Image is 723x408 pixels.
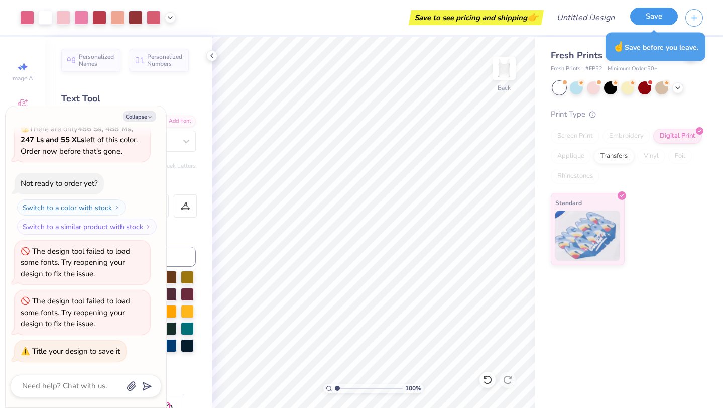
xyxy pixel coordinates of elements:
span: ☝️ [613,40,625,53]
div: Not ready to order yet? [21,178,98,188]
button: Switch to a color with stock [17,199,126,216]
img: Switch to a similar product with stock [145,224,151,230]
input: Untitled Design [549,8,623,28]
img: Switch to a color with stock [114,205,120,211]
span: Fresh Prints Cali Camisole Top [551,49,681,61]
div: Foil [668,149,692,164]
span: There are only left of this color. Order now before that's gone. [21,124,138,156]
div: Save before you leave. [606,33,705,61]
div: Rhinestones [551,169,599,184]
div: Transfers [594,149,634,164]
span: Standard [555,197,582,208]
button: Collapse [123,111,156,122]
span: Fresh Prints [551,65,580,73]
span: Image AI [11,74,35,82]
span: Minimum Order: 50 + [608,65,658,73]
button: Switch to a similar product with stock [17,219,157,235]
div: Text Tool [61,92,196,106]
span: 🫣 [21,124,29,134]
div: Vinyl [637,149,665,164]
div: Title your design to save it [32,346,120,356]
div: Screen Print [551,129,599,144]
img: Standard [555,211,620,261]
div: Add Font [156,116,196,127]
span: Personalized Numbers [147,53,183,67]
div: Digital Print [653,129,702,144]
div: Embroidery [602,129,650,144]
div: Back [498,83,511,92]
span: Personalized Names [79,53,114,67]
span: 👉 [527,11,538,23]
img: Back [494,58,514,78]
button: Save [630,8,678,25]
div: The design tool failed to load some fonts. Try reopening your design to fix the issue. [21,296,130,329]
div: Save to see pricing and shipping [411,10,541,25]
div: Print Type [551,109,703,120]
div: The design tool failed to load some fonts. Try reopening your design to fix the issue. [21,246,130,279]
span: # FP52 [585,65,602,73]
span: 100 % [405,384,421,393]
div: Applique [551,149,591,164]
